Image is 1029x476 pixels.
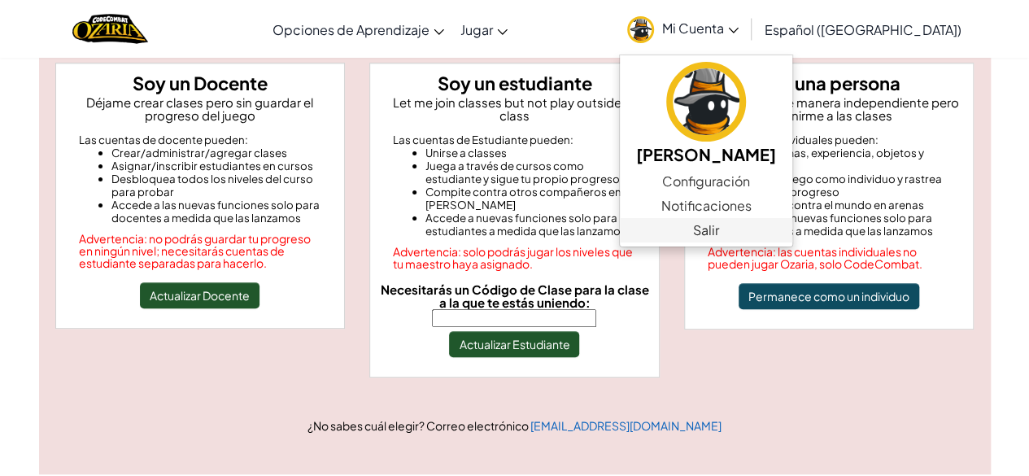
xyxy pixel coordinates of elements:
[740,146,951,172] li: Gana gemas, experiencia, objetos y héroes
[72,12,148,46] a: Ozaria by CodeCombat logo
[79,133,322,146] div: Las cuentas de docente pueden:
[620,59,792,169] a: [PERSON_NAME]
[393,133,636,146] div: Las cuentas de Estudiante pueden:
[452,7,516,51] a: Jugar
[72,12,148,46] img: Home
[627,16,654,43] img: avatar
[740,172,951,199] li: Juega el juego como individuo y rastrea tu propio progreso
[691,96,967,122] p: Déjame jugar de manera independiente pero no unirme a las clases
[708,246,951,270] div: Advertencia: las cuentas individuales no pueden jugar Ozaria, solo CodeCombat.
[437,72,591,94] strong: Soy un estudiante
[765,21,961,38] span: Español ([GEOGRAPHIC_DATA])
[740,212,951,238] li: Accede a nuevas funciones solo para individuos a medida que las lanzamos
[425,186,636,212] li: Compite contra otros compañeros en [PERSON_NAME]
[393,246,636,270] div: Advertencia: solo podrás jugar los niveles que tu maestro haya asignado.
[756,7,969,51] a: Español ([GEOGRAPHIC_DATA])
[530,418,722,433] a: [EMAIL_ADDRESS][DOMAIN_NAME]
[620,169,792,194] a: Configuración
[425,212,636,238] li: Accede a nuevas funciones solo para estudiantes a medida que las lanzamos
[273,21,429,38] span: Opciones de Aprendizaje
[432,309,596,327] input: Necesitarás un Código de Clase para la clase a la que te estás uniendo:
[140,282,259,308] button: Actualizar Docente
[666,62,746,142] img: avatar
[111,172,322,199] li: Desbloquea todos los niveles del curso para probar
[425,146,636,159] li: Unirse a classes
[377,96,652,122] p: Let me join classes but not play outside of class
[740,199,951,212] li: Compite contra el mundo en arenas
[636,142,776,167] h5: [PERSON_NAME]
[620,194,792,218] a: Notificaciones
[63,96,338,122] p: Déjame crear clases pero sin guardar el progreso del juego
[111,199,322,225] li: Accede a las nuevas funciones solo para docentes a medida que las lanzamos
[758,72,900,94] strong: Soy una persona
[661,196,752,216] span: Notificaciones
[739,283,919,309] button: Permanece como un individuo
[620,218,792,242] a: Salir
[79,233,322,269] div: Advertencia: no podrás guardar tu progreso en ningún nivel; necesitarás cuentas de estudiante sep...
[708,133,951,146] div: Las cuentas individuales pueden:
[264,7,452,51] a: Opciones de Aprendizaje
[380,282,648,310] span: Necesitarás un Código de Clase para la clase a la que te estás uniendo:
[111,146,322,159] li: Crear/administrar/agregar clases
[111,159,322,172] li: Asignar/inscribir estudiantes en cursos
[425,159,636,186] li: Juega a través de cursos como estudiante y sigue tu propio progreso
[307,418,530,433] span: ¿No sabes cuál elegir? Correo electrónico
[460,21,493,38] span: Jugar
[619,3,747,55] a: Mi Cuenta
[662,20,739,37] span: Mi Cuenta
[133,72,268,94] strong: Soy un Docente
[449,331,579,357] button: Actualizar Estudiante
